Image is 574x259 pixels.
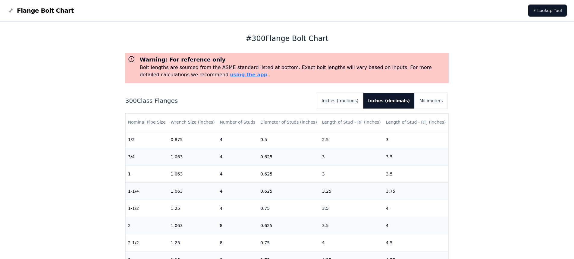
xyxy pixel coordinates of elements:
td: 8 [217,217,258,234]
td: 1-1/4 [126,182,168,200]
td: 3/4 [126,148,168,165]
td: 1 [126,165,168,182]
td: 4 [384,217,449,234]
td: 3.5 [320,200,384,217]
td: 3.75 [384,182,449,200]
th: Wrench Size (inches) [168,114,217,131]
button: Inches (decimals) [363,93,415,109]
td: 0.625 [258,165,320,182]
td: 1.063 [168,165,217,182]
a: using the app [230,72,267,77]
td: 4 [217,165,258,182]
a: ⚡ Lookup Tool [528,5,567,17]
td: 3 [384,131,449,148]
span: Flange Bolt Chart [17,6,74,15]
td: 3.25 [320,182,384,200]
td: 3 [320,148,384,165]
p: Bolt lengths are sourced from the ASME standard listed at bottom. Exact bolt lengths will vary ba... [140,64,447,78]
td: 1.063 [168,217,217,234]
th: Nominal Pipe Size [126,114,168,131]
td: 3.5 [384,148,449,165]
td: 1.063 [168,148,217,165]
td: 1.063 [168,182,217,200]
td: 4 [320,234,384,251]
h1: # 300 Flange Bolt Chart [125,34,449,43]
td: 4 [217,200,258,217]
td: 0.625 [258,217,320,234]
td: 4 [384,200,449,217]
td: 4.5 [384,234,449,251]
td: 2.5 [320,131,384,148]
a: Flange Bolt Chart LogoFlange Bolt Chart [7,6,74,15]
h2: 300 Class Flanges [125,96,312,105]
td: 0.875 [168,131,217,148]
td: 1.25 [168,200,217,217]
td: 4 [217,182,258,200]
td: 0.625 [258,182,320,200]
th: Number of Studs [217,114,258,131]
td: 0.75 [258,234,320,251]
td: 4 [217,148,258,165]
td: 4 [217,131,258,148]
td: 8 [217,234,258,251]
td: 0.5 [258,131,320,148]
td: 3.5 [384,165,449,182]
button: Millimeters [415,93,447,109]
th: Length of Stud - RF (inches) [320,114,384,131]
th: Length of Stud - RTJ (inches) [384,114,449,131]
td: 3.5 [320,217,384,234]
td: 2-1/2 [126,234,168,251]
td: 1-1/2 [126,200,168,217]
td: 2 [126,217,168,234]
td: 1.25 [168,234,217,251]
td: 3 [320,165,384,182]
td: 0.75 [258,200,320,217]
td: 0.625 [258,148,320,165]
th: Diameter of Studs (inches) [258,114,320,131]
h3: Warning: For reference only [140,55,447,64]
td: 1/2 [126,131,168,148]
img: Flange Bolt Chart Logo [7,7,14,14]
button: Inches (fractions) [317,93,363,109]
